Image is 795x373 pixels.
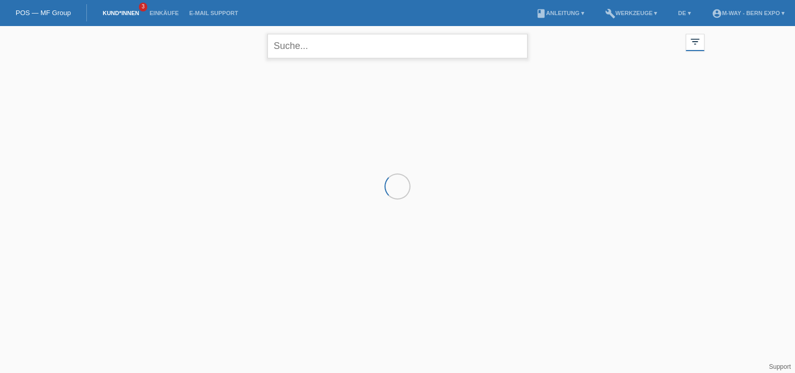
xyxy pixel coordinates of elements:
a: bookAnleitung ▾ [531,10,589,16]
a: Support [769,363,791,370]
i: account_circle [712,8,722,19]
span: 3 [139,3,147,11]
i: book [536,8,546,19]
a: buildWerkzeuge ▾ [600,10,663,16]
i: filter_list [689,36,701,47]
a: DE ▾ [673,10,696,16]
a: POS — MF Group [16,9,71,17]
input: Suche... [267,34,528,58]
i: build [605,8,616,19]
a: E-Mail Support [184,10,243,16]
a: Einkäufe [144,10,184,16]
a: account_circlem-way - Bern Expo ▾ [707,10,790,16]
a: Kund*innen [97,10,144,16]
